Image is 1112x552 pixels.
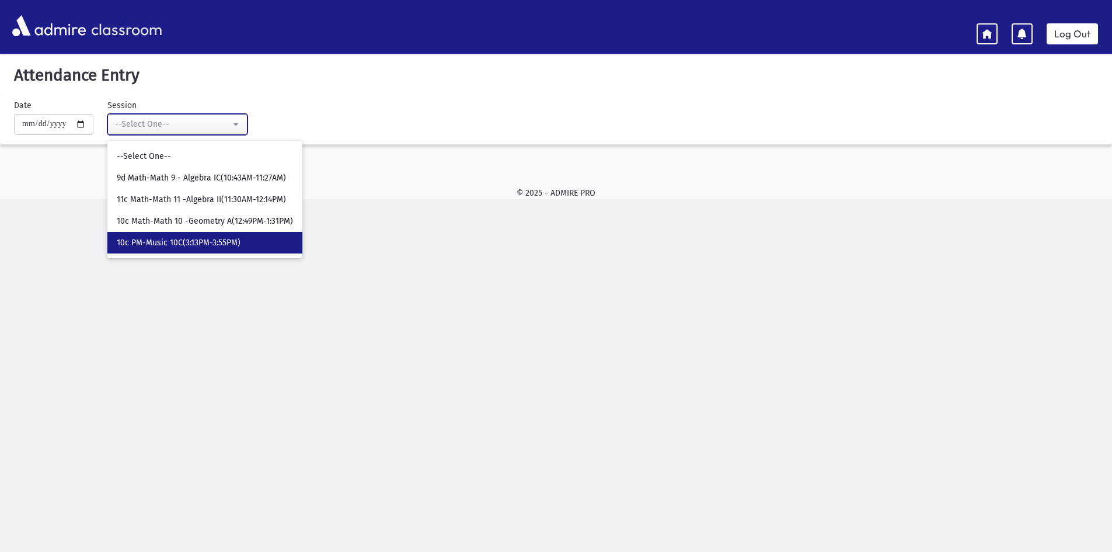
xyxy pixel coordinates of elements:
[9,65,1103,85] h5: Attendance Entry
[89,11,162,41] span: classroom
[9,12,89,39] img: AdmirePro
[19,187,1093,199] div: © 2025 - ADMIRE PRO
[117,216,293,227] span: 10c Math-Math 10 -Geometry A(12:49PM-1:31PM)
[115,118,231,130] div: --Select One--
[1047,23,1098,44] a: Log Out
[117,151,171,162] span: --Select One--
[117,237,240,249] span: 10c PM-Music 10C(3:13PM-3:55PM)
[107,99,137,112] label: Session
[117,172,286,184] span: 9d Math-Math 9 - Algebra IC(10:43AM-11:27AM)
[107,114,248,135] button: --Select One--
[117,194,286,206] span: 11c Math-Math 11 -Algebra II(11:30AM-12:14PM)
[14,99,32,112] label: Date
